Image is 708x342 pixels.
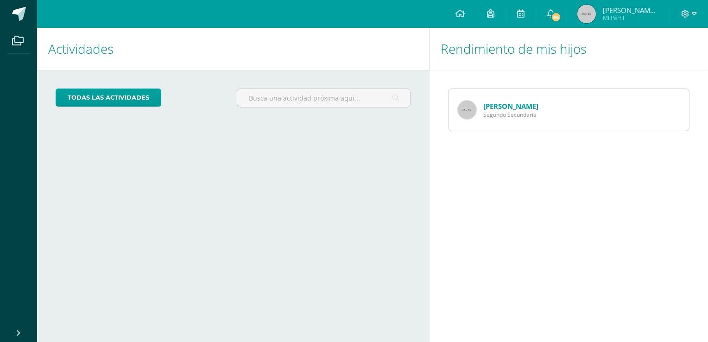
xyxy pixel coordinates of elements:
input: Busca una actividad próxima aquí... [237,89,410,107]
img: 65x65 [458,101,476,119]
span: Segundo Secundaria [483,111,538,119]
a: [PERSON_NAME] [483,101,538,111]
span: 65 [551,12,561,22]
a: todas las Actividades [56,89,161,107]
h1: Actividades [48,28,418,70]
h1: Rendimiento de mis hijos [441,28,697,70]
img: 45x45 [577,5,596,23]
span: [PERSON_NAME] de los Angeles [603,6,658,15]
span: Mi Perfil [603,14,658,22]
